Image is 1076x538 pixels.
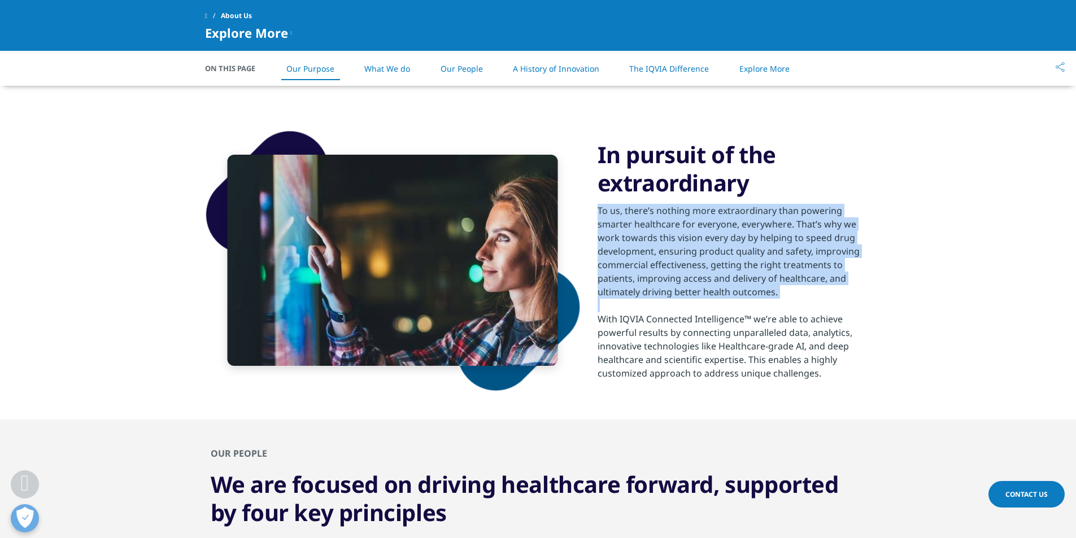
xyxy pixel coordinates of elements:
h3: We are focused on driving healthcare forward, supported by four key principles [211,470,866,527]
span: About Us [221,6,252,26]
span: Explore More [205,26,288,40]
span: Contact Us [1005,489,1048,499]
a: Contact Us [988,481,1065,508]
a: Our Purpose [286,63,334,74]
div: To us, there’s nothing more extraordinary than powering smarter healthcare for everyone, everywhe... [598,204,872,299]
a: Our People [441,63,483,74]
div: With IQVIA Connected Intelligence™ we’re able to achieve powerful results by connecting unparalle... [598,312,872,380]
a: A History of Innovation [513,63,599,74]
h2: OUR PEOPLE [211,448,866,459]
a: What We do [364,63,410,74]
span: On This Page [205,63,267,74]
a: The IQVIA Difference [629,63,709,74]
img: shape-1.png [205,130,581,392]
a: Explore More [739,63,790,74]
h3: In pursuit of the extraordinary [598,141,872,197]
button: Otwórz Preferencje [11,504,39,532]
